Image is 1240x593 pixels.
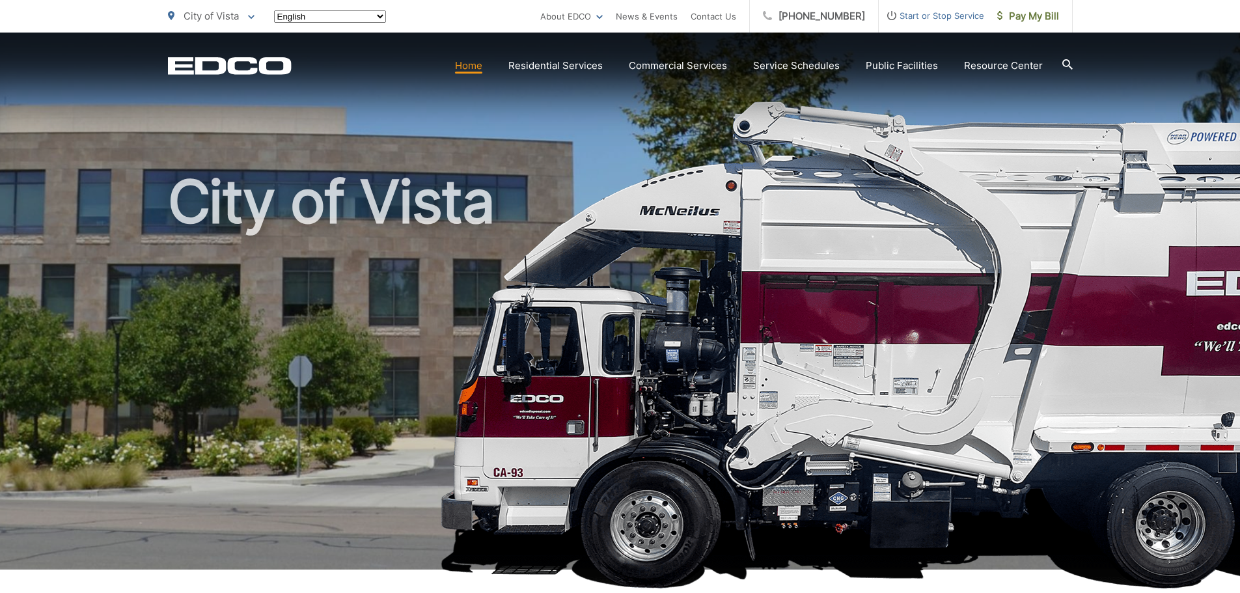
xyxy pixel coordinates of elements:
a: Resource Center [964,58,1043,74]
a: Public Facilities [866,58,938,74]
span: City of Vista [184,10,239,22]
a: Residential Services [508,58,603,74]
span: Pay My Bill [997,8,1059,24]
select: Select a language [274,10,386,23]
h1: City of Vista [168,169,1073,581]
a: Commercial Services [629,58,727,74]
a: Home [455,58,482,74]
a: About EDCO [540,8,603,24]
a: Contact Us [691,8,736,24]
a: Service Schedules [753,58,840,74]
a: News & Events [616,8,678,24]
a: EDCD logo. Return to the homepage. [168,57,292,75]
